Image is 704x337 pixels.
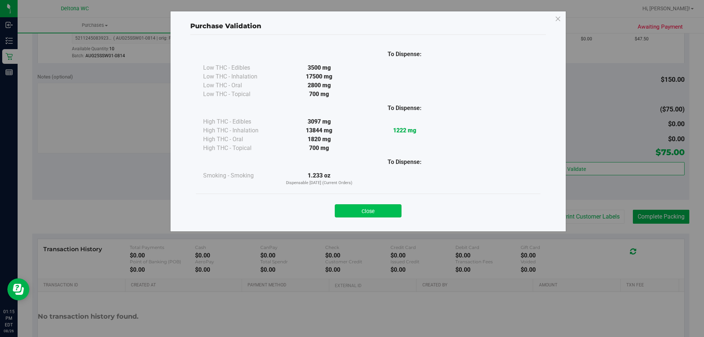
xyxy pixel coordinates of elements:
button: Close [335,204,401,217]
div: 17500 mg [276,72,362,81]
div: Low THC - Topical [203,90,276,99]
div: High THC - Oral [203,135,276,144]
iframe: Resource center [7,278,29,300]
div: Low THC - Inhalation [203,72,276,81]
div: 3500 mg [276,63,362,72]
div: High THC - Topical [203,144,276,153]
div: To Dispense: [362,104,447,113]
div: 2800 mg [276,81,362,90]
div: 700 mg [276,90,362,99]
div: To Dispense: [362,50,447,59]
div: 3097 mg [276,117,362,126]
div: 1.233 oz [276,171,362,186]
div: High THC - Edibles [203,117,276,126]
div: 1820 mg [276,135,362,144]
div: High THC - Inhalation [203,126,276,135]
div: Low THC - Oral [203,81,276,90]
div: To Dispense: [362,158,447,166]
span: Purchase Validation [190,22,261,30]
div: 13844 mg [276,126,362,135]
p: Dispensable [DATE] (Current Orders) [276,180,362,186]
strong: 1222 mg [393,127,416,134]
div: Low THC - Edibles [203,63,276,72]
div: 700 mg [276,144,362,153]
div: Smoking - Smoking [203,171,276,180]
